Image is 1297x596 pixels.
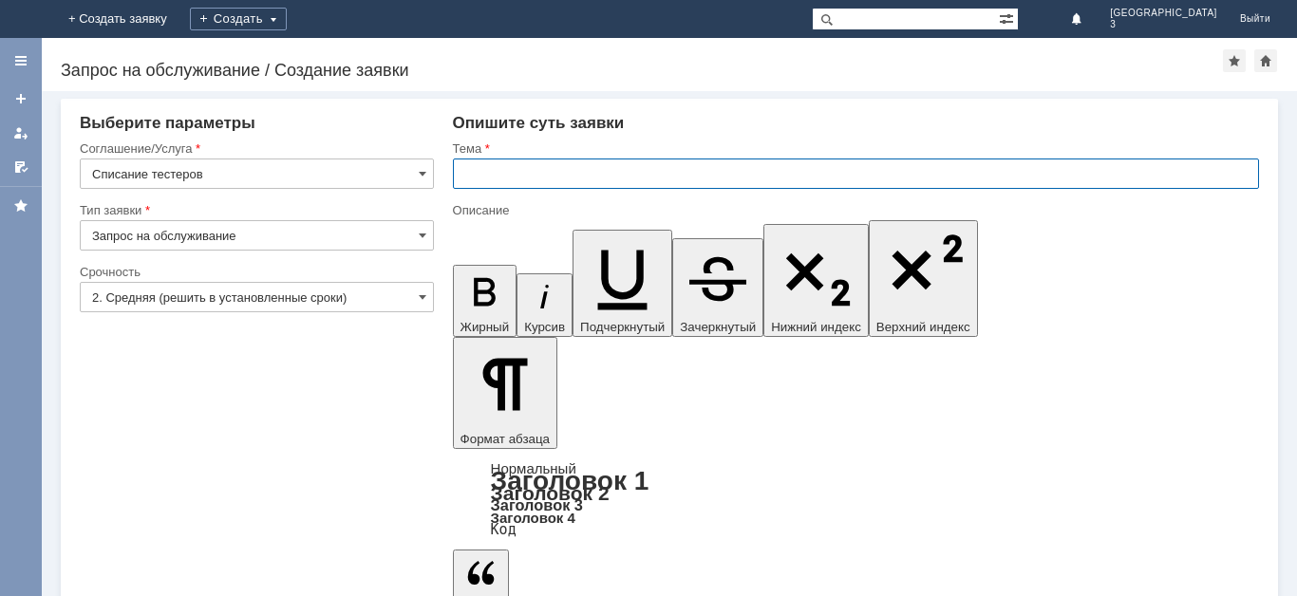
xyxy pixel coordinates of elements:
a: Мои заявки [6,118,36,148]
button: Нижний индекс [763,224,869,337]
div: Формат абзаца [453,462,1259,536]
div: Сделать домашней страницей [1254,49,1277,72]
span: [GEOGRAPHIC_DATA] [1110,8,1217,19]
span: Расширенный поиск [999,9,1018,27]
div: Тема [453,142,1255,155]
a: Заголовок 2 [491,482,610,504]
span: Жирный [461,320,510,334]
button: Жирный [453,265,517,337]
span: Нижний индекс [771,320,861,334]
span: Курсив [524,320,565,334]
span: Выберите параметры [80,114,255,132]
div: Добавить в избранное [1223,49,1246,72]
div: Срочность [80,266,430,278]
span: Зачеркнутый [680,320,756,334]
div: Создать [190,8,287,30]
div: Описание [453,204,1255,216]
a: Заголовок 1 [491,466,649,495]
div: Запрос на обслуживание / Создание заявки [61,61,1223,80]
a: Код [491,521,517,538]
span: 3 [1110,19,1217,30]
a: Заголовок 4 [491,510,575,526]
a: Мои согласования [6,152,36,182]
div: Соглашение/Услуга [80,142,430,155]
a: Нормальный [491,460,576,476]
span: Формат абзаца [461,432,550,446]
button: Курсив [517,273,573,337]
button: Формат абзаца [453,337,557,449]
div: Тип заявки [80,204,430,216]
span: Опишите суть заявки [453,114,625,132]
span: Верхний индекс [876,320,970,334]
span: Подчеркнутый [580,320,665,334]
button: Зачеркнутый [672,238,763,337]
a: Создать заявку [6,84,36,114]
button: Подчеркнутый [573,230,672,337]
a: Заголовок 3 [491,496,583,513]
button: Верхний индекс [869,220,978,337]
